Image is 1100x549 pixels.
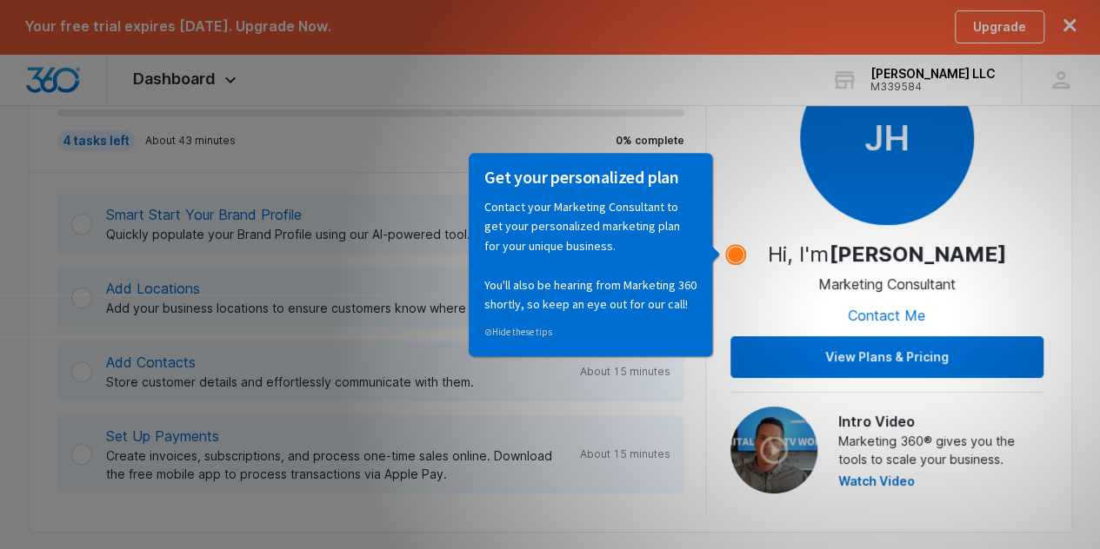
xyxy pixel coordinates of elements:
[18,173,26,185] span: ⊘
[106,446,566,483] p: Create invoices, subscriptions, and process one-time sales online. Download the free mobile app t...
[730,336,1043,378] button: View Plans & Pricing
[616,133,684,149] p: 0% complete
[730,407,817,493] img: Intro Video
[106,427,219,445] a: Set Up Payments
[107,54,267,105] div: Dashboard
[18,13,230,36] h3: Get your personalized plan
[838,432,1043,468] p: Marketing 360® gives you the tools to scale your business.
[768,239,1006,270] p: Hi, I'm
[133,69,216,88] span: Dashboard
[24,18,331,35] p: Your free trial expires [DATE]. Upgrade Now.
[18,44,230,161] p: Contact your Marketing Consultant to get your personalized marketing plan for your unique busines...
[580,446,670,462] span: About 15 minutes
[1063,18,1076,35] button: dismiss this dialog
[57,130,135,151] div: 4 tasks left
[838,411,1043,432] h3: Intro Video
[829,241,1006,267] strong: [PERSON_NAME]
[955,10,1044,43] a: Upgrade
[830,294,943,336] button: Contact Me
[106,299,573,317] p: Add your business locations to ensure customers know where to find you.
[106,225,566,243] p: Quickly populate your Brand Profile using our AI-powered tool.
[838,475,915,487] button: Watch Video
[106,354,196,371] a: Add Contacts
[106,280,200,297] a: Add Locations
[106,206,302,223] a: Smart Start Your Brand Profile
[106,373,566,391] p: Store customer details and effortlessly communicate with them.
[870,81,996,93] div: account id
[870,67,996,81] div: account name
[145,133,236,149] p: About 43 minutes
[800,51,974,225] span: JH
[818,274,956,294] p: Marketing Consultant
[18,173,86,185] a: Hide these tips
[580,364,670,380] span: About 15 minutes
